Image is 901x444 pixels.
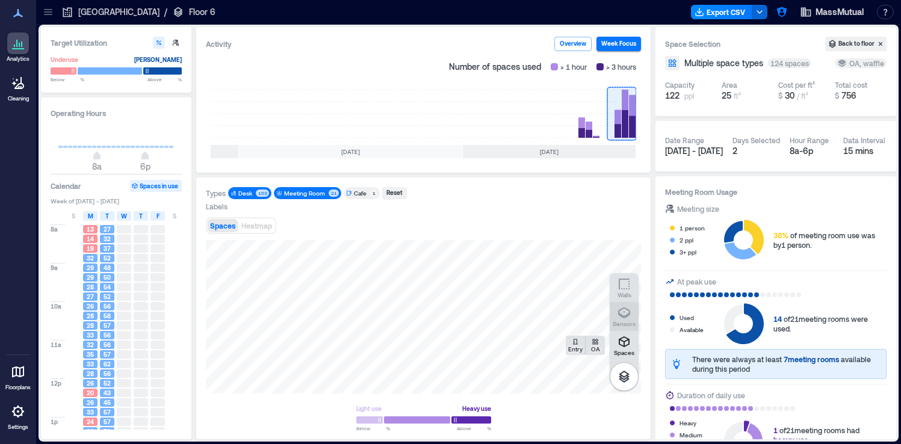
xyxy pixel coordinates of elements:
h3: Operating Hours [51,107,182,119]
span: 9a [51,264,58,272]
h3: Target Utilization [51,37,182,49]
span: 37 [104,244,111,253]
div: Heavy [680,417,696,429]
span: 28 [87,283,94,291]
div: Used [680,312,694,324]
span: Week of [DATE] - [DATE] [51,197,182,205]
span: 48 [104,264,111,272]
a: Cleaning [3,69,33,106]
div: 21 [329,190,339,197]
span: 8a [92,161,102,171]
span: 57 [104,418,111,426]
span: Above % [147,76,182,83]
span: T [105,211,109,221]
span: 33 [87,408,94,416]
span: 29 [87,264,94,272]
button: Spaces [610,331,639,360]
span: MassMutual [816,6,864,18]
span: 57 [104,321,111,330]
div: Date Range [665,135,704,145]
div: Reset [385,188,404,199]
span: 24 [87,418,94,426]
div: [DATE] [463,145,636,158]
button: OA [586,336,605,355]
p: [GEOGRAPHIC_DATA] [78,6,159,18]
div: 8a - 6p [790,145,834,157]
div: Underuse [51,54,78,66]
span: 11a [51,341,61,349]
button: Sensors [610,302,639,331]
span: / ft² [797,91,808,100]
span: $ [835,91,839,100]
span: 26 [87,379,94,387]
button: Spaces in use [130,180,182,192]
p: Walls [618,291,631,298]
span: 29 [87,273,94,282]
div: 1 person [680,222,705,234]
span: 45 [104,398,111,407]
a: Floorplans [2,357,34,395]
span: Spaces [210,221,235,230]
span: 20 [87,389,94,397]
span: Below % [356,425,390,432]
span: Above % [457,425,491,432]
span: Heatmap [241,221,272,230]
button: Overview [554,37,592,51]
p: Spaces [614,349,634,356]
span: 56 [104,331,111,339]
span: 57 [104,350,111,359]
span: 33 [87,360,94,368]
div: Activity [206,38,232,50]
span: 50 [104,273,111,282]
button: Back to floor [825,37,887,51]
a: Settings [4,397,33,434]
div: 2 ppl [680,234,693,246]
div: Meeting Room [284,189,325,197]
div: Total cost [835,80,867,90]
span: 56 [104,302,111,310]
span: 56 [104,341,111,349]
div: Hour Range [790,135,829,145]
a: Analytics [3,29,33,66]
span: Below % [51,76,84,83]
span: 32 [87,341,94,349]
span: 1p [51,418,58,426]
button: Walls [610,273,639,302]
div: Duration of daily use [677,389,745,401]
div: Cafe [354,189,367,197]
span: 27 [87,292,94,301]
span: 28 [87,369,94,378]
span: 756 [841,90,856,100]
span: 30 [785,90,794,100]
span: 32 [87,254,94,262]
div: Heavy use [462,402,491,415]
span: 56 [104,427,111,436]
span: 8a [51,225,58,233]
span: S [72,211,75,221]
span: > 3 hours [606,61,636,73]
p: / [164,6,167,18]
div: Number of spaces used [444,56,641,78]
span: ppl [684,91,695,100]
span: 13 [87,225,94,233]
span: 38% [773,231,788,239]
span: 26 [87,302,94,310]
div: [DATE] [239,145,462,158]
div: 1 [370,190,377,197]
div: Area [722,80,737,90]
div: At peak use [677,276,716,288]
button: Heatmap [239,219,274,232]
span: 57 [104,408,111,416]
div: Medium [680,429,702,441]
span: 32 [104,235,111,243]
div: Capacity [665,80,695,90]
span: 26 [87,398,94,407]
div: Labels [206,202,228,211]
span: 54 [104,283,111,291]
span: 7 meeting rooms [784,355,839,363]
span: [DATE] - [DATE] [665,146,723,156]
span: 25 [722,90,731,100]
div: of meeting room use was by 1 person . [773,230,887,250]
span: S [173,211,176,221]
div: Days Selected [732,135,780,145]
